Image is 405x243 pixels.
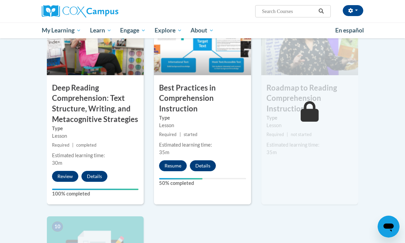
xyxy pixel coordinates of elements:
[266,122,353,129] div: Lesson
[331,23,368,38] a: En español
[42,5,142,17] a: Cox Campus
[37,23,86,38] a: My Learning
[266,141,353,149] div: Estimated learning time:
[159,149,169,155] span: 35m
[287,132,288,137] span: |
[52,152,139,159] div: Estimated learning time:
[261,7,316,15] input: Search Courses
[86,23,116,38] a: Learn
[335,27,364,34] span: En español
[159,179,246,187] label: 50% completed
[81,171,107,182] button: Details
[150,23,186,38] a: Explore
[316,7,326,15] button: Search
[52,132,139,140] div: Lesson
[291,132,312,137] span: not started
[52,190,139,198] label: 100% completed
[266,132,284,137] span: Required
[159,122,246,129] div: Lesson
[52,125,139,132] label: Type
[180,132,181,137] span: |
[266,114,353,122] label: Type
[120,26,146,35] span: Engage
[378,216,400,238] iframe: Button to launch messaging window
[154,7,251,75] img: Course Image
[116,23,150,38] a: Engage
[191,26,214,35] span: About
[76,143,96,148] span: completed
[190,160,216,171] button: Details
[52,171,78,182] button: Review
[47,7,144,75] img: Course Image
[52,189,139,190] div: Your progress
[72,143,74,148] span: |
[159,160,187,171] button: Resume
[261,83,358,114] h3: Roadmap to Reading Comprehension Instruction
[47,83,144,125] h3: Deep Reading Comprehension: Text Structure, Writing, and Metacognitive Strategies
[186,23,219,38] a: About
[154,83,251,114] h3: Best Practices in Comprehension Instruction
[266,149,277,155] span: 35m
[261,7,358,75] img: Course Image
[52,143,69,148] span: Required
[184,132,197,137] span: started
[52,221,63,232] span: 10
[159,178,202,179] div: Your progress
[37,23,368,38] div: Main menu
[52,160,62,166] span: 30m
[159,114,246,122] label: Type
[42,26,81,35] span: My Learning
[90,26,112,35] span: Learn
[343,5,363,16] button: Account Settings
[159,141,246,149] div: Estimated learning time:
[159,132,177,137] span: Required
[42,5,118,17] img: Cox Campus
[155,26,182,35] span: Explore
